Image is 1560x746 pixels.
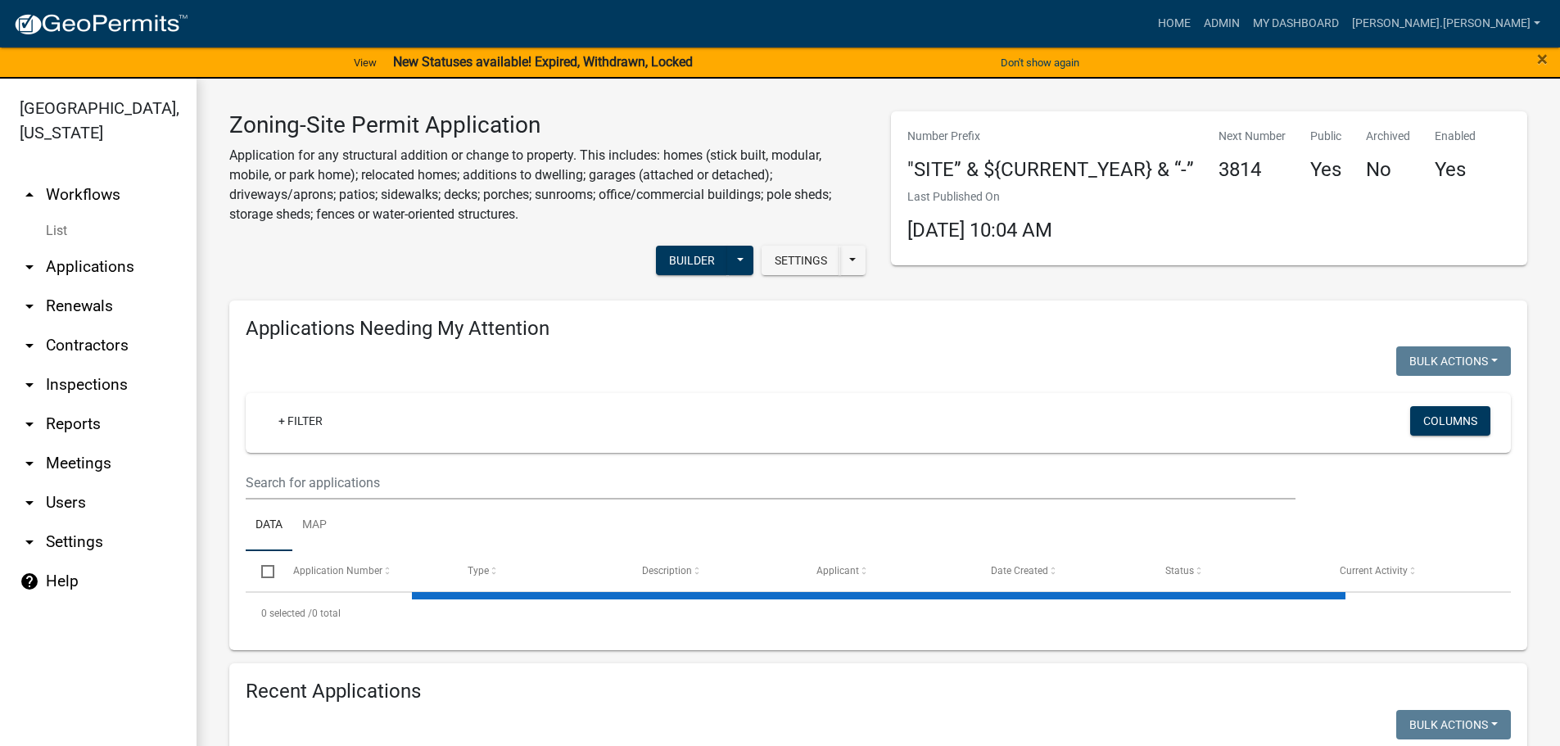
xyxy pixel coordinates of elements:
[20,375,39,395] i: arrow_drop_down
[261,608,312,619] span: 0 selected /
[1410,406,1490,436] button: Columns
[1324,551,1499,590] datatable-header-cell: Current Activity
[1151,8,1197,39] a: Home
[1310,128,1341,145] p: Public
[991,565,1048,576] span: Date Created
[1165,565,1194,576] span: Status
[1219,158,1286,182] h4: 3814
[20,532,39,552] i: arrow_drop_down
[393,54,693,70] strong: New Statuses available! Expired, Withdrawn, Locked
[246,500,292,552] a: Data
[1435,158,1476,182] h4: Yes
[907,188,1052,206] p: Last Published On
[246,551,277,590] datatable-header-cell: Select
[642,565,692,576] span: Description
[246,466,1295,500] input: Search for applications
[907,158,1194,182] h4: "SITE” & ${CURRENT_YEAR} & “-”
[277,551,451,590] datatable-header-cell: Application Number
[801,551,975,590] datatable-header-cell: Applicant
[1537,47,1548,70] span: ×
[293,565,382,576] span: Application Number
[347,49,383,76] a: View
[1537,49,1548,69] button: Close
[229,146,866,224] p: Application for any structural addition or change to property. This includes: homes (stick built,...
[1340,565,1408,576] span: Current Activity
[20,493,39,513] i: arrow_drop_down
[20,185,39,205] i: arrow_drop_up
[20,257,39,277] i: arrow_drop_down
[1246,8,1345,39] a: My Dashboard
[246,593,1511,634] div: 0 total
[1197,8,1246,39] a: Admin
[20,296,39,316] i: arrow_drop_down
[20,572,39,591] i: help
[1310,158,1341,182] h4: Yes
[1435,128,1476,145] p: Enabled
[1150,551,1324,590] datatable-header-cell: Status
[656,246,728,275] button: Builder
[816,565,859,576] span: Applicant
[1396,710,1511,739] button: Bulk Actions
[246,680,1511,703] h4: Recent Applications
[762,246,840,275] button: Settings
[20,336,39,355] i: arrow_drop_down
[907,219,1052,242] span: [DATE] 10:04 AM
[20,454,39,473] i: arrow_drop_down
[229,111,866,139] h3: Zoning-Site Permit Application
[1345,8,1547,39] a: [PERSON_NAME].[PERSON_NAME]
[451,551,626,590] datatable-header-cell: Type
[246,317,1511,341] h4: Applications Needing My Attention
[1219,128,1286,145] p: Next Number
[1396,346,1511,376] button: Bulk Actions
[20,414,39,434] i: arrow_drop_down
[468,565,489,576] span: Type
[1366,158,1410,182] h4: No
[292,500,337,552] a: Map
[975,551,1150,590] datatable-header-cell: Date Created
[265,406,336,436] a: + Filter
[626,551,801,590] datatable-header-cell: Description
[994,49,1086,76] button: Don't show again
[1366,128,1410,145] p: Archived
[907,128,1194,145] p: Number Prefix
